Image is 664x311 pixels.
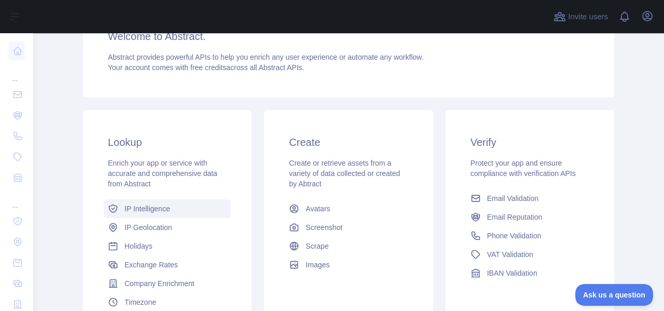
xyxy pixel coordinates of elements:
div: ... [8,189,25,210]
a: Scrape [285,237,412,255]
div: ... [8,62,25,83]
a: VAT Validation [466,245,593,264]
span: IP Geolocation [125,222,172,233]
a: Holidays [104,237,231,255]
a: Avatars [285,199,412,218]
span: Invite users [568,11,608,23]
span: Phone Validation [487,231,542,241]
h3: Lookup [108,135,227,150]
span: Scrape [306,241,328,251]
span: VAT Validation [487,249,533,260]
span: Enrich your app or service with accurate and comprehensive data from Abstract [108,159,217,188]
span: Create or retrieve assets from a variety of data collected or created by Abtract [289,159,400,188]
a: Images [285,255,412,274]
a: Email Validation [466,189,593,208]
span: Timezone [125,297,156,307]
span: Email Validation [487,193,538,204]
a: Screenshot [285,218,412,237]
span: Email Reputation [487,212,543,222]
h3: Verify [471,135,589,150]
a: Company Enrichment [104,274,231,293]
span: Images [306,260,329,270]
a: Exchange Rates [104,255,231,274]
span: Company Enrichment [125,278,195,289]
span: Avatars [306,204,330,214]
span: IBAN Validation [487,268,537,278]
a: IP Geolocation [104,218,231,237]
a: Phone Validation [466,226,593,245]
a: IP Intelligence [104,199,231,218]
span: Abstract provides powerful APIs to help you enrich any user experience or automate any workflow. [108,53,424,61]
iframe: Toggle Customer Support [575,284,654,306]
a: Email Reputation [466,208,593,226]
span: Protect your app and ensure compliance with verification APIs [471,159,576,178]
a: IBAN Validation [466,264,593,282]
span: free credits [190,63,226,72]
span: Exchange Rates [125,260,178,270]
span: Your account comes with across all Abstract APIs. [108,63,304,72]
h3: Welcome to Abstract. [108,29,589,44]
button: Invite users [551,8,610,25]
span: Holidays [125,241,153,251]
h3: Create [289,135,408,150]
span: IP Intelligence [125,204,170,214]
span: Screenshot [306,222,342,233]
